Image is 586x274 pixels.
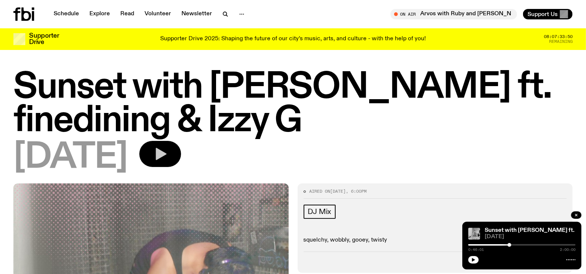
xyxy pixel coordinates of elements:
[308,208,332,216] span: DJ Mix
[140,9,175,19] a: Volunteer
[544,35,573,39] span: 08:07:33:50
[523,9,573,19] button: Support Us
[160,36,426,42] p: Supporter Drive 2025: Shaping the future of our city’s music, arts, and culture - with the help o...
[310,188,330,194] span: Aired on
[528,11,558,18] span: Support Us
[13,141,127,174] span: [DATE]
[304,237,567,244] p: squelchy, wobbly, gooey, twisty
[29,33,59,45] h3: Supporter Drive
[330,188,346,194] span: [DATE]
[49,9,83,19] a: Schedule
[468,248,484,252] span: 0:46:01
[85,9,114,19] a: Explore
[560,248,576,252] span: 2:00:00
[116,9,139,19] a: Read
[390,9,517,19] button: On AirArvos with Ruby and [PERSON_NAME]
[304,205,336,219] a: DJ Mix
[13,71,573,138] h1: Sunset with [PERSON_NAME] ft. finedining & Izzy G
[485,234,576,240] span: [DATE]
[177,9,216,19] a: Newsletter
[346,188,367,194] span: , 6:00pm
[549,40,573,44] span: Remaining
